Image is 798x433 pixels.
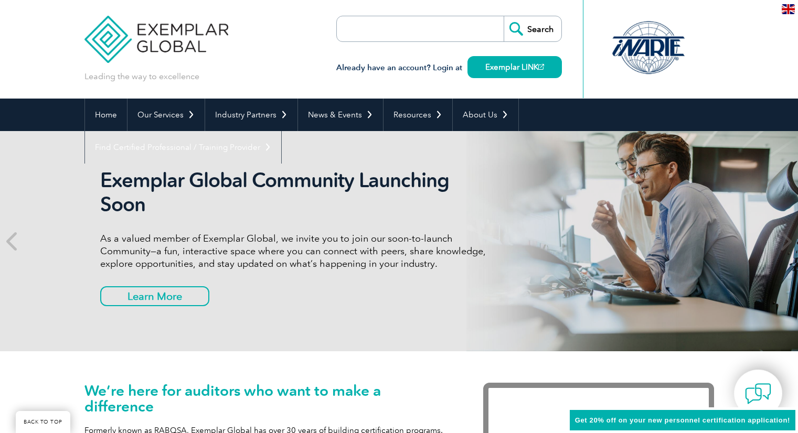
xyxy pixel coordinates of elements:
[298,99,383,131] a: News & Events
[127,99,205,131] a: Our Services
[100,168,494,216] h2: Exemplar Global Community Launching Soon
[16,411,70,433] a: BACK TO TOP
[336,61,562,74] h3: Already have an account? Login at
[453,99,518,131] a: About Us
[782,4,795,14] img: en
[85,131,281,164] a: Find Certified Professional / Training Provider
[85,99,127,131] a: Home
[575,416,790,424] span: Get 20% off on your new personnel certification application!
[84,383,452,414] h1: We’re here for auditors who want to make a difference
[538,64,544,70] img: open_square.png
[205,99,297,131] a: Industry Partners
[384,99,452,131] a: Resources
[745,381,771,407] img: contact-chat.png
[100,232,494,270] p: As a valued member of Exemplar Global, we invite you to join our soon-to-launch Community—a fun, ...
[504,16,561,41] input: Search
[100,286,209,306] a: Learn More
[467,56,562,78] a: Exemplar LINK
[84,71,199,82] p: Leading the way to excellence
